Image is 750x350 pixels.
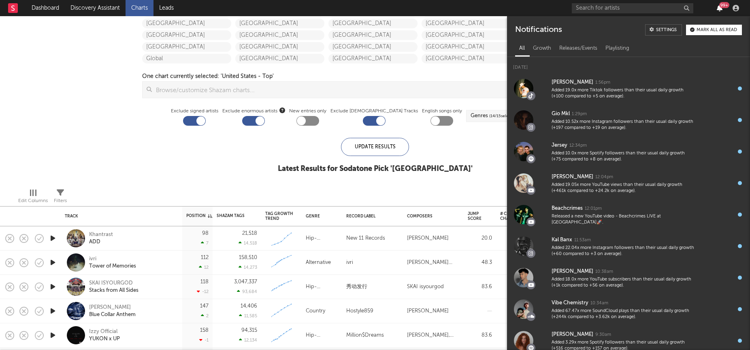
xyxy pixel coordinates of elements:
[489,111,518,121] span: ( 14 / 15 selected)
[552,276,694,289] div: Added 18.0x more YouTube subscribers than their usual daily growth (+1k compared to +56 on average).
[171,106,218,116] label: Exclude signed artists
[719,2,729,8] div: 99 +
[407,306,449,316] div: [PERSON_NAME]
[279,106,285,114] button: Exclude enormous artists
[507,262,750,293] a: [PERSON_NAME]10:38amAdded 18.0x more YouTube subscribers than their usual daily growth (+1k compa...
[289,106,326,116] label: New entries only
[199,265,209,270] div: 12
[686,25,742,35] button: Mark all as read
[552,119,694,131] div: Added 10.52x more Instagram followers than their usual daily growth (+197 compared to +19 on aver...
[346,258,353,268] div: ivri
[330,106,418,116] label: Exclude [DEMOGRAPHIC_DATA] Tracks
[241,304,257,309] div: 14,406
[242,231,257,236] div: 21,518
[422,19,511,28] a: [GEOGRAPHIC_DATA]
[590,300,608,306] div: 10:34am
[552,235,572,245] div: Kal Banx
[235,54,324,63] a: [GEOGRAPHIC_DATA]
[574,237,591,243] div: 11:53am
[89,304,136,311] div: [PERSON_NAME]
[222,106,285,116] span: Exclude enormous artists
[500,234,537,243] div: 22
[89,231,113,246] a: KhantrastADD
[54,196,67,206] div: Filters
[595,269,613,275] div: 10:38am
[697,28,737,32] div: Mark all as read
[239,265,257,270] div: 14,273
[89,287,138,294] div: Stacks from All Sides
[468,282,492,292] div: 83.6
[585,206,602,212] div: 12:01pm
[346,306,373,316] div: Hostyle859
[552,298,588,308] div: Vibe Chemistry
[346,234,385,243] div: New 11 Records
[235,42,324,52] a: [GEOGRAPHIC_DATA]
[201,313,209,318] div: 2
[328,30,418,40] a: [GEOGRAPHIC_DATA]
[142,30,231,40] a: [GEOGRAPHIC_DATA]
[500,258,537,268] div: 10
[346,282,367,292] div: 秀动发行
[89,280,138,287] div: SKAI ISYOURGOD
[507,104,750,136] a: Gio Mkl1:29pmAdded 10.52x more Instagram followers than their usual daily growth (+197 compared t...
[197,289,209,294] div: -12
[569,143,587,149] div: 12:34pm
[507,199,750,230] a: Beachcrimes12:01pmReleased a new YouTube video - Beachcrimes LIVE at [GEOGRAPHIC_DATA]🚀.
[407,331,460,340] div: [PERSON_NAME], [PERSON_NAME], DJ [PERSON_NAME], [PERSON_NAME]
[407,214,456,219] div: Composers
[552,308,694,320] div: Added 67.47x more SoundCloud plays than their usual daily growth (+244k compared to +3.62k on ave...
[202,231,209,236] div: 98
[89,231,113,238] div: Khantrast
[306,306,325,316] div: Country
[89,263,136,270] div: Tower of Memories
[89,328,120,335] div: Izzy Official
[552,213,694,226] div: Released a new YouTube video - Beachcrimes LIVE at [GEOGRAPHIC_DATA]🚀.
[328,19,418,28] a: [GEOGRAPHIC_DATA]
[65,214,174,219] div: Track
[500,306,537,316] div: 16
[199,337,209,343] div: -1
[235,30,324,40] a: [GEOGRAPHIC_DATA]
[507,136,750,167] a: Jersey12:34pmAdded 10.0x more Spotify followers than their usual daily growth (+75 compared to +8...
[507,293,750,325] a: Vibe Chemistry10:34amAdded 67.47x more SoundCloud plays than their usual daily growth (+244k comp...
[552,87,694,100] div: Added 19.0x more Tiktok followers than their usual daily growth (+100 compared to +5 on average).
[200,304,209,309] div: 147
[306,331,338,340] div: Hip-Hop/Rap
[217,213,245,218] div: Shazam Tags
[471,111,518,121] div: Genres
[717,5,722,11] button: 99+
[407,258,460,268] div: [PERSON_NAME] [PERSON_NAME]
[18,186,48,209] div: Edit Columns
[346,214,395,219] div: Record Label
[235,19,324,28] a: [GEOGRAPHIC_DATA]
[186,213,212,218] div: Position
[656,28,677,32] div: Settings
[18,196,48,206] div: Edit Columns
[407,234,449,243] div: [PERSON_NAME]
[422,106,462,116] label: English songs only
[142,19,231,28] a: [GEOGRAPHIC_DATA]
[200,279,209,285] div: 118
[346,331,384,340] div: Million$Dreams
[328,54,418,63] a: [GEOGRAPHIC_DATA]
[152,82,607,98] input: Browse/customize Shazam charts...
[237,289,257,294] div: 93,684
[89,255,136,263] div: ivri
[595,332,611,338] div: 9:30am
[552,141,567,150] div: Jersey
[241,328,257,333] div: 94,315
[515,42,529,55] div: All
[89,280,138,294] a: SKAI ISYOURGODStacks from All Sides
[500,331,537,340] div: 18
[552,172,593,182] div: [PERSON_NAME]
[507,230,750,262] a: Kal Banx11:53amAdded 22.04x more Instagram followers than their usual daily growth (+60 compared ...
[507,73,750,104] a: [PERSON_NAME]1:56pmAdded 19.0x more Tiktok followers than their usual daily growth (+100 compared...
[306,282,338,292] div: Hip-Hop/Rap
[89,311,136,318] div: Blue Collar Anthem
[552,182,694,194] div: Added 19.05x more YouTube views than their usual daily growth (+461k compared to +24.2k on average).
[552,150,694,163] div: Added 10.0x more Spotify followers than their usual daily growth (+75 compared to +8 on average).
[595,80,610,86] div: 1:56pm
[595,174,613,180] div: 12:04pm
[54,186,67,209] div: Filters
[142,72,274,81] div: One chart currently selected: ' United States - Top '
